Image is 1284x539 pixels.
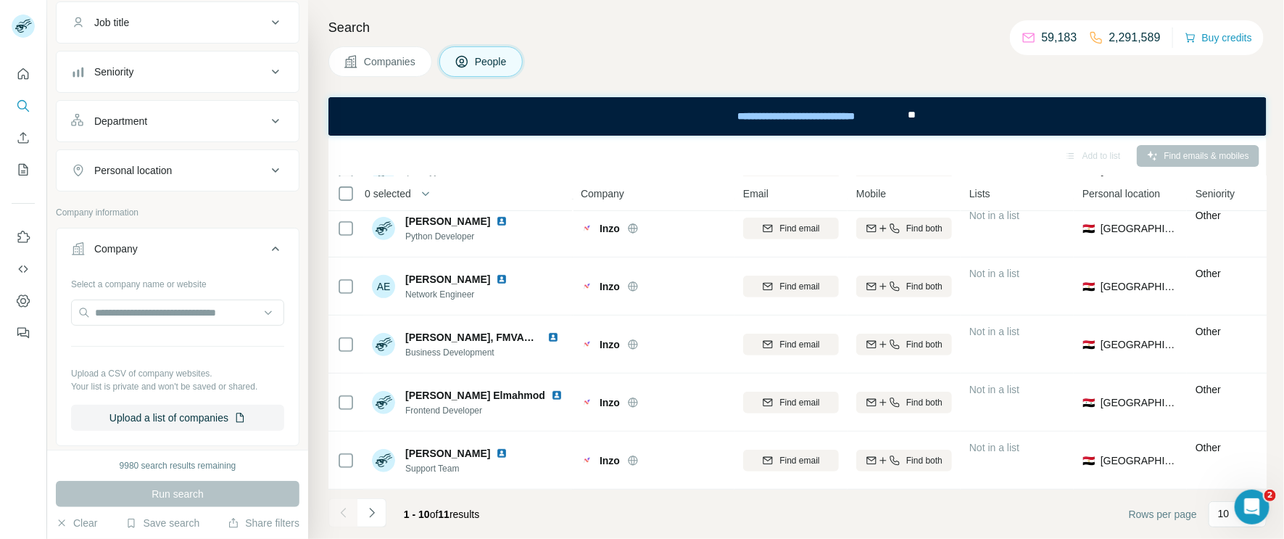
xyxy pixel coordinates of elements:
button: Find both [856,276,952,297]
span: 1 - 10 [404,509,430,520]
div: Company [94,242,138,256]
button: Navigate to next page [357,498,386,527]
span: Support Team [405,462,513,475]
span: Other [1196,268,1221,279]
span: Inzo [600,453,620,468]
span: Find both [906,338,943,351]
button: Find both [856,218,952,239]
span: Frontend Developer [405,404,565,417]
span: Not in a list [969,326,1019,337]
span: 🇸🇾 [1082,395,1095,410]
img: LinkedIn logo [547,332,559,343]
img: LinkedIn logo [551,390,563,401]
img: Avatar [372,391,395,414]
span: Not in a list [969,442,1019,453]
img: Avatar [372,217,395,240]
img: Logo of Inzo [581,398,592,407]
span: [GEOGRAPHIC_DATA] [1101,395,1178,410]
span: results [404,509,479,520]
span: Network Engineer [405,288,513,301]
div: Select a company name or website [71,272,284,291]
img: Avatar [372,449,395,472]
span: 🇪🇬 [1082,453,1095,468]
button: Dashboard [12,288,35,314]
span: [PERSON_NAME], FMVA®,FPWM®,BIDATM [405,332,614,343]
span: Find both [906,280,943,293]
span: Seniority [1196,186,1235,201]
button: Personal location [57,153,299,188]
div: 9980 search results remaining [120,459,236,472]
span: Not in a list [969,210,1019,221]
span: [PERSON_NAME] [405,272,490,287]
span: [PERSON_NAME] [405,214,490,229]
button: Seniority [57,54,299,89]
span: Find both [906,454,943,467]
div: Seniority [94,65,133,79]
span: Company [581,186,624,201]
span: Find email [779,338,819,351]
iframe: Intercom live chat [1235,490,1269,524]
p: Company information [56,206,299,219]
span: Inzo [600,279,620,294]
span: Find both [906,396,943,409]
span: Personal location [1082,186,1160,201]
span: Other [1196,442,1221,453]
button: Buy credits [1185,28,1252,48]
button: My lists [12,157,35,183]
div: Job title [94,15,129,30]
span: Other [1196,384,1221,395]
button: Save search [125,516,199,530]
button: Find email [743,334,839,355]
span: Email [743,186,769,201]
button: Find both [856,392,952,413]
span: Find both [906,222,943,235]
button: Find both [856,334,952,355]
span: Inzo [600,337,620,352]
p: Your list is private and won't be saved or shared. [71,380,284,393]
img: LinkedIn logo [496,448,508,459]
span: Companies [364,54,417,69]
img: Logo of Inzo [581,340,592,349]
span: [GEOGRAPHIC_DATA] [1101,279,1178,294]
span: Business Development [405,346,565,359]
button: Feedback [12,320,35,346]
span: Other [1196,210,1221,221]
span: Find email [779,396,819,409]
button: Job title [57,5,299,40]
span: [GEOGRAPHIC_DATA] [1101,337,1178,352]
button: Enrich CSV [12,125,35,151]
img: Logo of Inzo [581,456,592,465]
button: Use Surfe on LinkedIn [12,224,35,250]
span: [PERSON_NAME] Elmahmod [405,388,545,403]
span: Not in a list [969,268,1019,279]
h4: Search [328,17,1267,38]
span: Find email [779,280,819,293]
span: 🇪🇬 [1082,337,1095,352]
iframe: Banner [328,97,1267,136]
span: Not in a list [969,384,1019,395]
button: Find email [743,392,839,413]
p: Upload a CSV of company websites. [71,367,284,380]
span: People [475,54,508,69]
span: Find email [779,222,819,235]
span: 🇪🇬 [1082,221,1095,236]
div: Personal location [94,163,172,178]
button: Share filters [228,516,299,530]
span: 0 selected [365,186,411,201]
img: Logo of Inzo [581,224,592,233]
button: Company [57,231,299,272]
button: Search [12,93,35,119]
span: 11 [439,509,450,520]
span: [PERSON_NAME] [405,446,490,461]
img: LinkedIn logo [496,215,508,227]
button: Clear [56,516,97,530]
button: Find email [743,450,839,472]
span: 2 [1264,490,1276,501]
span: Python Developer [405,230,513,243]
p: 10 [1218,506,1230,521]
p: 2,291,589 [1109,29,1161,46]
span: 🇪🇬 [1082,279,1095,294]
span: Inzo [600,221,620,236]
span: Mobile [856,186,886,201]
